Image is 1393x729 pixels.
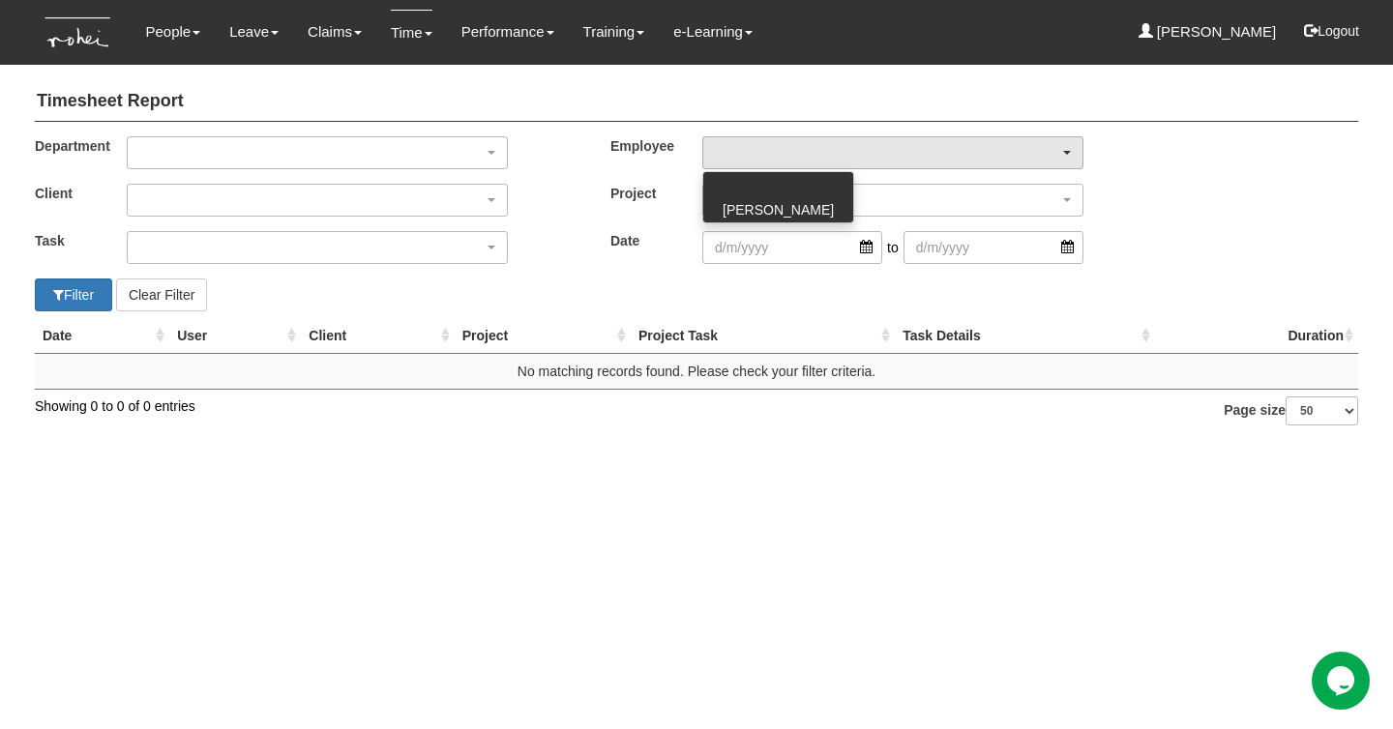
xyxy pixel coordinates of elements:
span: to [882,231,904,264]
input: d/m/yyyy [904,231,1083,264]
iframe: chat widget [1312,652,1374,710]
td: No matching records found. Please check your filter criteria. [35,353,1358,389]
th: Task Details : activate to sort column ascending [895,318,1155,354]
th: Project : activate to sort column ascending [455,318,631,354]
label: Department [20,136,112,156]
label: Date [596,231,688,250]
a: Performance [461,10,554,54]
input: d/m/yyyy [702,231,882,264]
button: Logout [1290,8,1373,54]
select: Page size [1286,396,1358,425]
a: Claims [308,10,362,54]
label: Employee [596,136,688,156]
label: Page size [1224,396,1358,425]
h4: Timesheet Report [35,82,1358,122]
label: Task [20,231,112,250]
th: Date : activate to sort column ascending [35,318,169,354]
span: [PERSON_NAME] [723,200,834,219]
a: [PERSON_NAME] [1139,10,1277,54]
button: Clear Filter [116,278,207,311]
label: Project [596,184,688,203]
th: Project Task : activate to sort column ascending [631,318,895,354]
a: Training [583,10,645,54]
th: Duration : activate to sort column ascending [1155,318,1358,354]
button: Filter [35,278,112,311]
th: Client : activate to sort column ascending [301,318,454,354]
a: People [145,10,200,54]
th: User : activate to sort column ascending [169,318,301,354]
a: Leave [229,10,279,54]
label: Client [20,184,112,203]
a: e-Learning [673,10,753,54]
a: Time [391,10,432,55]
